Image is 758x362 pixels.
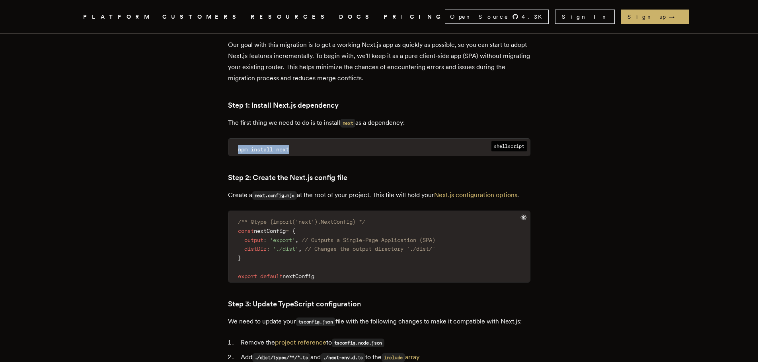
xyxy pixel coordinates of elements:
span: npm install next [238,146,289,153]
a: includearray [382,353,420,361]
p: We need to update your file with the following changes to make it compatible with Next.js: [228,316,530,327]
span: : [267,246,270,252]
span: 'export' [270,237,295,243]
span: , [298,246,302,252]
span: './dist' [273,246,298,252]
span: { [292,228,295,234]
h3: Step 3: Update TypeScript configuration [228,298,530,310]
p: The first thing we need to do is to install as a dependency: [228,117,530,129]
a: PRICING [384,12,445,22]
code: ./next-env.d.ts [321,353,366,362]
h3: Step 2: Create the Next.js config file [228,172,530,183]
span: nextConfig [283,273,314,279]
span: = [286,228,289,234]
button: PLATFORM [83,12,153,22]
span: output [244,237,263,243]
span: : [263,237,267,243]
code: tsconfig.node.json [332,339,385,347]
span: Open Source [450,13,509,21]
button: RESOURCES [251,12,329,22]
span: default [260,273,283,279]
p: Create a at the root of your project. This file will hold your . [228,190,530,201]
span: 4.3 K [522,13,547,21]
span: export [238,273,257,279]
span: // Changes the output directory `./dist/` [305,246,435,252]
p: Our goal with this migration is to get a working Next.js app as quickly as possible, so you can s... [228,39,530,84]
code: tsconfig.json [296,317,335,326]
span: → [669,13,682,21]
li: Remove the to [238,337,530,348]
span: , [295,237,298,243]
span: /** @type {import('next').NextConfig} */ [238,219,365,225]
a: Sign In [555,10,615,24]
code: next.config.mjs [252,191,297,200]
a: DOCS [339,12,374,22]
a: CUSTOMERS [162,12,241,22]
span: } [238,255,241,261]
span: const [238,228,254,234]
a: project reference [275,339,326,346]
span: distDir [244,246,267,252]
span: nextConfig [254,228,286,234]
code: include [382,353,405,362]
code: next [340,119,356,128]
a: next [340,119,356,126]
code: ./dist/types/**/*.ts [252,353,310,362]
a: Sign up [621,10,689,24]
span: // Outputs a Single-Page Application (SPA) [302,237,435,243]
a: Next.js configuration options [434,191,517,199]
span: shellscript [491,141,527,151]
h3: Step 1: Install Next.js dependency [228,100,530,111]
